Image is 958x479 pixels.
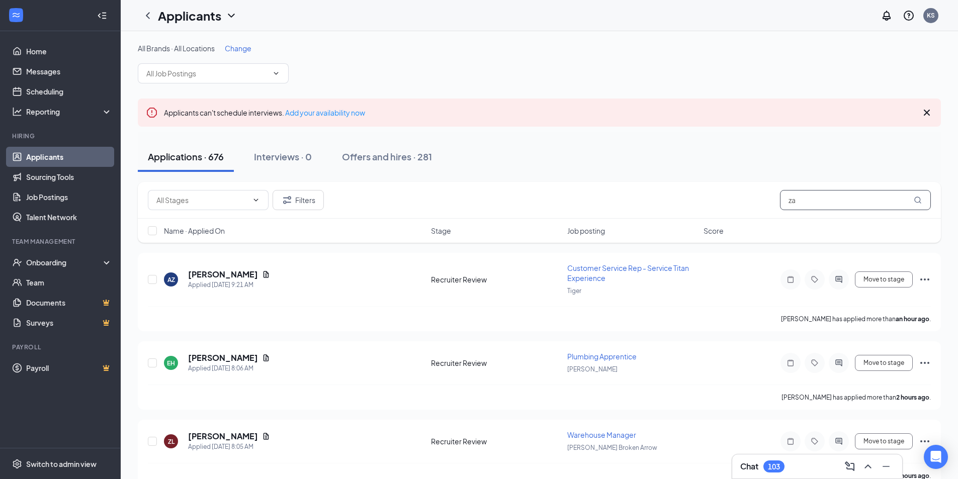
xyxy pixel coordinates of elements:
[855,271,913,288] button: Move to stage
[567,263,689,282] span: Customer Service Rep - Service Titan Experience
[262,432,270,440] svg: Document
[919,357,931,369] svg: Ellipses
[26,257,104,267] div: Onboarding
[919,435,931,447] svg: Ellipses
[12,257,22,267] svg: UserCheck
[431,358,561,368] div: Recruiter Review
[785,275,797,283] svg: Note
[567,287,581,295] span: Tiger
[919,273,931,285] svg: Ellipses
[26,207,112,227] a: Talent Network
[785,359,797,367] svg: Note
[168,437,175,446] div: ZL
[158,7,221,24] h1: Applicants
[146,107,158,119] svg: Error
[26,293,112,313] a: DocumentsCrown
[855,433,913,449] button: Move to stage
[903,10,915,22] svg: QuestionInfo
[342,150,432,163] div: Offers and hires · 281
[878,458,894,474] button: Minimize
[567,226,605,236] span: Job posting
[842,458,858,474] button: ComposeMessage
[26,187,112,207] a: Job Postings
[26,147,112,167] a: Applicants
[862,460,874,472] svg: ChevronUp
[860,458,876,474] button: ChevronUp
[188,442,270,452] div: Applied [DATE] 8:05 AM
[567,365,618,373] span: [PERSON_NAME]
[272,69,280,77] svg: ChevronDown
[921,107,933,119] svg: Cross
[12,107,22,117] svg: Analysis
[26,61,112,81] a: Messages
[881,10,893,22] svg: Notifications
[167,275,175,284] div: AZ
[809,359,821,367] svg: Tag
[285,108,365,117] a: Add your availability now
[12,132,110,140] div: Hiring
[156,195,248,206] input: All Stages
[12,459,22,469] svg: Settings
[188,280,270,290] div: Applied [DATE] 9:21 AM
[167,359,175,367] div: EH
[567,444,657,451] span: [PERSON_NAME] Broken Arrow
[273,190,324,210] button: Filter Filters
[896,394,929,401] b: 2 hours ago
[781,315,931,323] p: [PERSON_NAME] has applied more than .
[26,167,112,187] a: Sourcing Tools
[262,354,270,362] svg: Document
[26,358,112,378] a: PayrollCrown
[809,437,821,445] svg: Tag
[809,275,821,283] svg: Tag
[833,275,845,283] svg: ActiveChat
[142,10,154,22] svg: ChevronLeft
[188,269,258,280] h5: [PERSON_NAME]
[896,315,929,323] b: an hour ago
[97,11,107,21] svg: Collapse
[781,393,931,402] p: [PERSON_NAME] has applied more than .
[740,461,758,472] h3: Chat
[26,41,112,61] a: Home
[927,11,935,20] div: KS
[914,196,922,204] svg: MagnifyingGlass
[768,462,780,471] div: 103
[26,313,112,333] a: SurveysCrown
[844,460,856,472] svg: ComposeMessage
[281,194,293,206] svg: Filter
[833,437,845,445] svg: ActiveChat
[567,352,637,361] span: Plumbing Apprentice
[164,108,365,117] span: Applicants can't schedule interviews.
[254,150,312,163] div: Interviews · 0
[138,44,215,53] span: All Brands · All Locations
[567,430,636,439] span: Warehouse Manager
[880,460,892,472] svg: Minimize
[188,363,270,373] div: Applied [DATE] 8:06 AM
[780,190,931,210] input: Search in applications
[262,270,270,278] svg: Document
[26,81,112,102] a: Scheduling
[704,226,724,236] span: Score
[431,436,561,446] div: Recruiter Review
[26,107,113,117] div: Reporting
[12,237,110,246] div: Team Management
[26,272,112,293] a: Team
[431,226,451,236] span: Stage
[833,359,845,367] svg: ActiveChat
[225,10,237,22] svg: ChevronDown
[164,226,225,236] span: Name · Applied On
[26,459,97,469] div: Switch to admin view
[146,68,268,79] input: All Job Postings
[188,352,258,363] h5: [PERSON_NAME]
[148,150,224,163] div: Applications · 676
[924,445,948,469] div: Open Intercom Messenger
[431,274,561,284] div: Recruiter Review
[188,431,258,442] h5: [PERSON_NAME]
[11,10,21,20] svg: WorkstreamLogo
[225,44,251,53] span: Change
[855,355,913,371] button: Move to stage
[12,343,110,351] div: Payroll
[252,196,260,204] svg: ChevronDown
[785,437,797,445] svg: Note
